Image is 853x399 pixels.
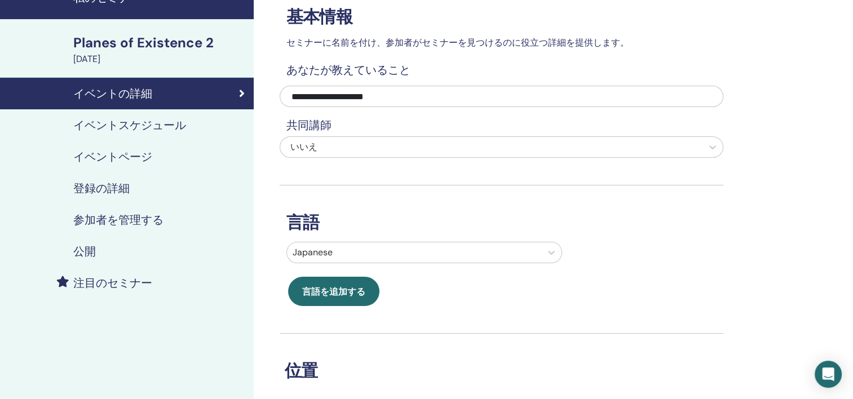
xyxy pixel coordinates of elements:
h4: 共同講師 [280,118,723,132]
h4: イベントの詳細 [73,87,152,100]
h3: 基本情報 [280,7,723,27]
span: いいえ [290,141,317,153]
div: [DATE] [73,52,247,66]
h4: あなたが教えていること [280,63,723,77]
h4: イベントスケジュール [73,118,186,132]
h4: 注目のセミナー [73,276,152,290]
h3: 位置 [278,361,708,381]
h4: 登録の詳細 [73,181,130,195]
a: Planes of Existence 2[DATE] [67,33,254,66]
span: 言語を追加する [302,286,365,298]
button: 言語を追加する [288,277,379,306]
h4: 参加者を管理する [73,213,163,227]
h4: 公開 [73,245,96,258]
p: セミナーに名前を付け、参加者がセミナーを見つけるのに役立つ詳細を提供します。 [280,36,723,50]
h3: 言語 [280,212,723,233]
div: Planes of Existence 2 [73,33,247,52]
h4: イベントページ [73,150,152,163]
div: Open Intercom Messenger [815,361,842,388]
